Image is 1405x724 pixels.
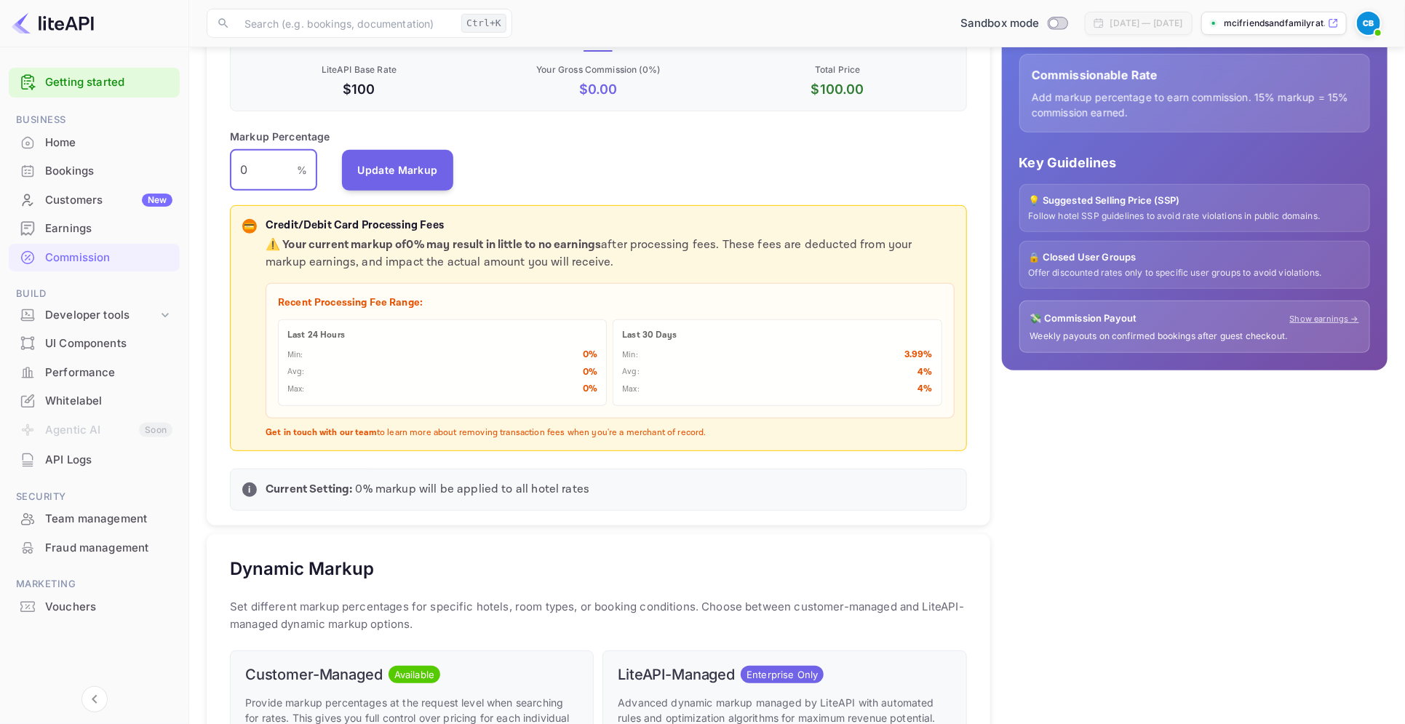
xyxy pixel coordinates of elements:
[45,511,172,528] div: Team management
[287,349,303,362] p: Min:
[9,330,180,357] a: UI Components
[45,335,172,352] div: UI Components
[266,427,955,439] p: to learn more about removing transaction fees when you're a merchant of record.
[1290,313,1359,325] a: Show earnings →
[9,129,180,157] div: Home
[1030,330,1359,343] p: Weekly payouts on confirmed bookings after guest checkout.
[1029,250,1361,265] p: 🔒 Closed User Groups
[1032,66,1358,84] p: Commissionable Rate
[245,666,383,683] h6: Customer-Managed
[583,348,597,362] p: 0 %
[9,489,180,505] span: Security
[622,383,640,396] p: Max:
[45,599,172,616] div: Vouchers
[461,14,506,33] div: Ctrl+K
[236,9,455,38] input: Search (e.g. bookings, documentation)
[9,244,180,272] div: Commission
[9,593,180,620] a: Vouchers
[721,79,955,99] p: $ 100.00
[266,482,352,497] strong: Current Setting:
[142,194,172,207] div: New
[9,186,180,215] div: CustomersNew
[9,215,180,242] a: Earnings
[9,593,180,621] div: Vouchers
[45,452,172,469] div: API Logs
[230,598,967,633] p: Set different markup percentages for specific hotels, room types, or booking conditions. Choose b...
[9,129,180,156] a: Home
[955,15,1073,32] div: Switch to Production mode
[287,383,305,396] p: Max:
[230,150,297,191] input: 0
[9,186,180,213] a: CustomersNew
[9,534,180,562] div: Fraud management
[482,79,715,99] p: $ 0.00
[9,534,180,561] a: Fraud management
[1110,17,1183,30] div: [DATE] — [DATE]
[266,427,377,438] strong: Get in touch with our team
[1019,153,1370,172] p: Key Guidelines
[9,387,180,414] a: Whitelabel
[9,359,180,387] div: Performance
[1029,267,1361,279] p: Offer discounted rates only to specific user groups to avoid violations.
[9,286,180,302] span: Build
[45,365,172,381] div: Performance
[918,382,932,397] p: 4 %
[918,365,932,380] p: 4 %
[583,365,597,380] p: 0 %
[482,63,715,76] p: Your Gross Commission ( 0 %)
[9,157,180,186] div: Bookings
[9,359,180,386] a: Performance
[9,303,180,328] div: Developer tools
[1032,89,1358,120] p: Add markup percentage to earn commission. 15% markup = 15% commission earned.
[9,387,180,415] div: Whitelabel
[287,329,597,342] p: Last 24 Hours
[9,112,180,128] span: Business
[9,505,180,533] div: Team management
[389,668,440,683] span: Available
[45,74,172,91] a: Getting started
[45,220,172,237] div: Earnings
[622,329,932,342] p: Last 30 Days
[266,236,955,271] p: after processing fees. These fees are deducted from your markup earnings, and impact the actual a...
[230,557,374,581] h5: Dynamic Markup
[45,250,172,266] div: Commission
[622,349,638,362] p: Min:
[248,483,250,496] p: i
[266,218,955,234] p: Credit/Debit Card Processing Fees
[9,157,180,184] a: Bookings
[244,220,255,233] p: 💳
[12,12,94,35] img: LiteAPI logo
[45,163,172,180] div: Bookings
[1357,12,1380,35] img: Cynthia Bonnemoy
[45,192,172,209] div: Customers
[45,135,172,151] div: Home
[9,446,180,473] a: API Logs
[741,668,824,683] span: Enterprise Only
[45,393,172,410] div: Whitelabel
[1029,194,1361,208] p: 💡 Suggested Selling Price (SSP)
[45,307,158,324] div: Developer tools
[9,68,180,98] div: Getting started
[960,15,1040,32] span: Sandbox mode
[287,366,305,378] p: Avg:
[297,162,307,178] p: %
[266,237,601,252] strong: ⚠️ Your current markup of 0 % may result in little to no earnings
[9,446,180,474] div: API Logs
[81,686,108,712] button: Collapse navigation
[278,295,942,311] p: Recent Processing Fee Range:
[242,79,476,99] p: $100
[9,505,180,532] a: Team management
[721,63,955,76] p: Total Price
[9,576,180,592] span: Marketing
[9,215,180,243] div: Earnings
[266,481,955,498] p: 0 % markup will be applied to all hotel rates
[342,150,454,191] button: Update Markup
[583,382,597,397] p: 0 %
[230,129,330,144] p: Markup Percentage
[622,366,640,378] p: Avg:
[45,540,172,557] div: Fraud management
[242,63,476,76] p: LiteAPI Base Rate
[904,348,933,362] p: 3.99 %
[9,244,180,271] a: Commission
[1029,210,1361,223] p: Follow hotel SSP guidelines to avoid rate violations in public domains.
